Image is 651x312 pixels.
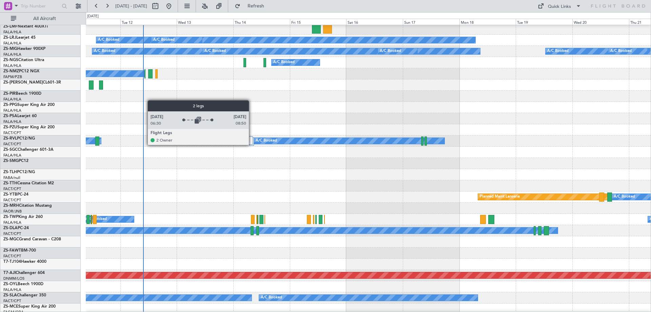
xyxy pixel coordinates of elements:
[3,148,18,152] span: ZS-SGC
[3,298,21,304] a: FACT/CPT
[3,119,21,124] a: FALA/HLA
[98,35,119,45] div: A/C Booked
[232,1,272,12] button: Refresh
[94,46,115,56] div: A/C Booked
[21,1,60,11] input: Trip Number
[3,47,45,51] a: ZS-MIGHawker 900XP
[3,80,61,85] a: ZS-[PERSON_NAME]CL601-3R
[3,170,35,174] a: ZS-TLHPC12/NG
[3,97,21,102] a: FALA/HLA
[64,19,120,25] div: Mon 11
[572,19,629,25] div: Wed 20
[3,209,22,214] a: FAOR/JNB
[3,108,21,113] a: FALA/HLA
[3,24,18,29] span: ZS-LMF
[3,260,46,264] a: T7-TJ104Hawker 4000
[3,114,17,118] span: ZS-PSA
[3,192,17,197] span: ZS-YTB
[3,159,19,163] span: ZS-SMG
[3,231,21,236] a: FACT/CPT
[3,249,36,253] a: ZS-FAWTBM-700
[3,52,21,57] a: FALA/HLA
[3,237,61,241] a: ZS-MGCGrand Caravan - C208
[3,148,54,152] a: ZS-SGCChallenger 601-3A
[516,19,572,25] div: Tue 19
[87,14,99,19] div: [DATE]
[3,175,20,180] a: FABA/null
[273,57,295,68] div: A/C Booked
[3,204,19,208] span: ZS-MRH
[3,92,16,96] span: ZS-PIR
[3,220,21,225] a: FALA/HLA
[459,19,516,25] div: Mon 18
[3,36,36,40] a: ZS-LRJLearjet 45
[3,198,21,203] a: FACT/CPT
[3,287,21,292] a: FALA/HLA
[3,271,16,275] span: T7-AJI
[3,58,44,62] a: ZS-NGSCitation Ultra
[3,41,21,46] a: FALA/HLA
[3,181,54,185] a: ZS-TTHCessna Citation M2
[3,130,21,135] a: FACT/CPT
[3,305,56,309] a: ZS-MCESuper King Air 200
[3,125,17,129] span: ZS-PZU
[3,69,19,73] span: ZS-NMZ
[242,4,270,8] span: Refresh
[256,136,277,146] div: A/C Booked
[3,254,21,259] a: FACT/CPT
[261,293,282,303] div: A/C Booked
[204,46,226,56] div: A/C Booked
[3,237,19,241] span: ZS-MGC
[3,36,16,40] span: ZS-LRJ
[548,3,571,10] div: Quick Links
[3,260,21,264] span: T7-TJ104
[3,159,28,163] a: ZS-SMGPC12
[610,46,632,56] div: A/C Booked
[3,276,24,281] a: DNMM/LOS
[3,63,21,68] a: FALA/HLA
[3,142,21,147] a: FACT/CPT
[547,46,569,56] div: A/C Booked
[3,58,18,62] span: ZS-NGS
[3,80,43,85] span: ZS-[PERSON_NAME]
[3,136,35,141] a: ZS-RVLPC12/NG
[3,153,21,158] a: FALA/HLA
[177,19,233,25] div: Wed 13
[614,192,635,202] div: A/C Booked
[3,226,18,230] span: ZS-DLA
[3,215,18,219] span: ZS-TWP
[3,293,46,297] a: ZS-SLAChallenger 350
[3,282,18,286] span: ZS-OYL
[3,136,17,141] span: ZS-RVL
[3,271,45,275] a: T7-AJIChallenger 604
[3,30,21,35] a: FALA/HLA
[7,13,74,24] button: All Aircraft
[233,19,290,25] div: Thu 14
[3,181,17,185] span: ZS-TTH
[3,204,52,208] a: ZS-MRHCitation Mustang
[3,186,21,191] a: FACT/CPT
[3,305,18,309] span: ZS-MCE
[534,1,585,12] button: Quick Links
[120,19,177,25] div: Tue 12
[3,24,48,29] a: ZS-LMFNextant 400XTi
[3,282,43,286] a: ZS-OYLBeech 1900D
[3,215,43,219] a: ZS-TWPKing Air 260
[3,47,17,51] span: ZS-MIG
[115,3,147,9] span: [DATE] - [DATE]
[3,114,37,118] a: ZS-PSALearjet 60
[18,16,72,21] span: All Aircraft
[3,69,39,73] a: ZS-NMZPC12 NGX
[153,35,175,45] div: A/C Booked
[3,92,41,96] a: ZS-PIRBeech 1900D
[290,19,347,25] div: Fri 15
[214,136,235,146] div: A/C Booked
[3,293,17,297] span: ZS-SLA
[3,74,22,79] a: FAPM/PZB
[3,170,17,174] span: ZS-TLH
[3,192,28,197] a: ZS-YTBPC-24
[3,103,17,107] span: ZS-PPG
[3,125,55,129] a: ZS-PZUSuper King Air 200
[480,192,520,202] div: Planned Maint Lanseria
[192,136,220,146] div: A/C Unavailable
